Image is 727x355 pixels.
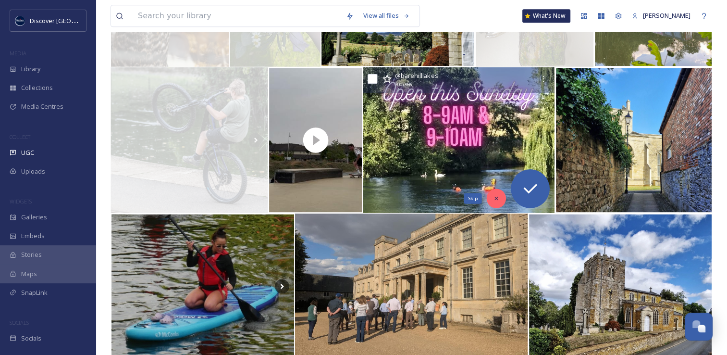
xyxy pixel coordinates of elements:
span: [PERSON_NAME] [643,11,690,20]
button: Open Chat [685,313,713,341]
span: Maps [21,269,37,279]
span: MEDIA [10,50,26,57]
span: Uploads [21,167,45,176]
span: Stories [21,250,42,259]
span: Media Centres [21,102,63,111]
img: Walking up to the church through one of the little jitties this morning. It was beautifully sunny... [556,68,712,212]
div: Skip [464,193,482,204]
img: Untitled%20design%20%282%29.png [15,16,25,25]
span: Collections [21,83,53,92]
span: COLLECT [10,133,30,140]
span: SnapLink [21,288,48,297]
a: What's New [522,9,570,23]
img: Young lad having fun on his bike while no people about. #bikelife #bike #stuntrider #canonphotogr... [111,67,268,213]
span: Discover [GEOGRAPHIC_DATA] [30,16,117,25]
span: SOCIALS [10,319,29,326]
span: Library [21,64,40,74]
img: 🌊 https://barehilllakes.co.uk/book 🌊 See you all lakeside soon! #barehilllakes #barehillopenwater... [363,67,554,213]
span: WIDGETS [10,198,32,205]
span: UGC [21,148,34,157]
span: Socials [21,334,41,343]
a: [PERSON_NAME] [627,6,695,25]
span: 700 x 566 [395,81,412,89]
span: Galleries [21,213,47,222]
span: @ barehilllakes [395,71,438,80]
img: thumbnail [269,68,362,212]
span: Embeds [21,231,45,241]
input: Search your library [133,5,341,26]
a: View all files [358,6,415,25]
